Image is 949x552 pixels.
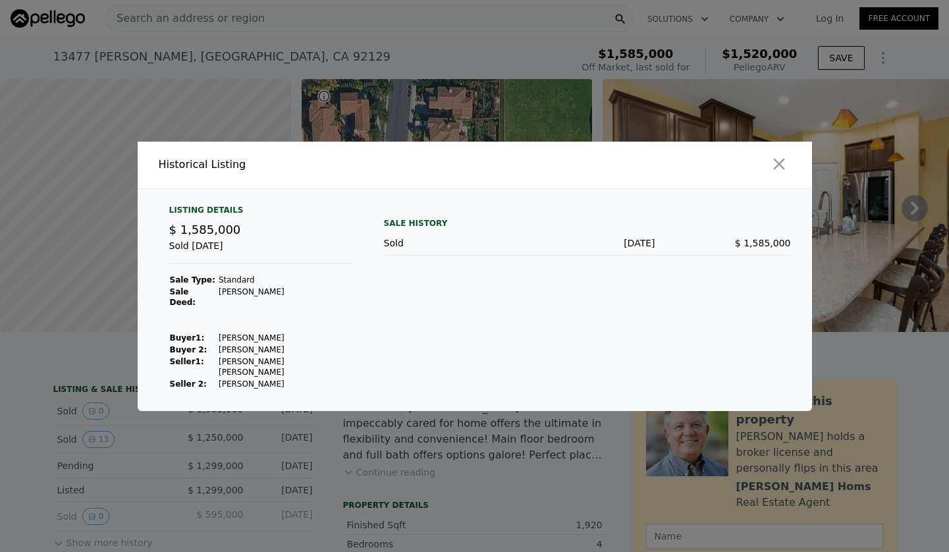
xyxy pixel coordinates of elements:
[169,239,352,263] div: Sold [DATE]
[170,379,207,389] strong: Seller 2:
[218,378,352,390] td: [PERSON_NAME]
[384,236,520,250] div: Sold
[159,157,470,173] div: Historical Listing
[218,356,352,378] td: [PERSON_NAME] [PERSON_NAME]
[384,215,791,231] div: Sale History
[520,236,655,250] div: [DATE]
[218,332,352,344] td: [PERSON_NAME]
[170,345,207,354] strong: Buyer 2:
[218,274,352,286] td: Standard
[169,205,352,221] div: Listing Details
[218,344,352,356] td: [PERSON_NAME]
[170,287,196,307] strong: Sale Deed:
[170,357,204,366] strong: Seller 1 :
[170,275,215,285] strong: Sale Type:
[170,333,205,343] strong: Buyer 1 :
[218,286,352,308] td: [PERSON_NAME]
[169,223,241,236] span: $ 1,585,000
[735,238,791,248] span: $ 1,585,000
